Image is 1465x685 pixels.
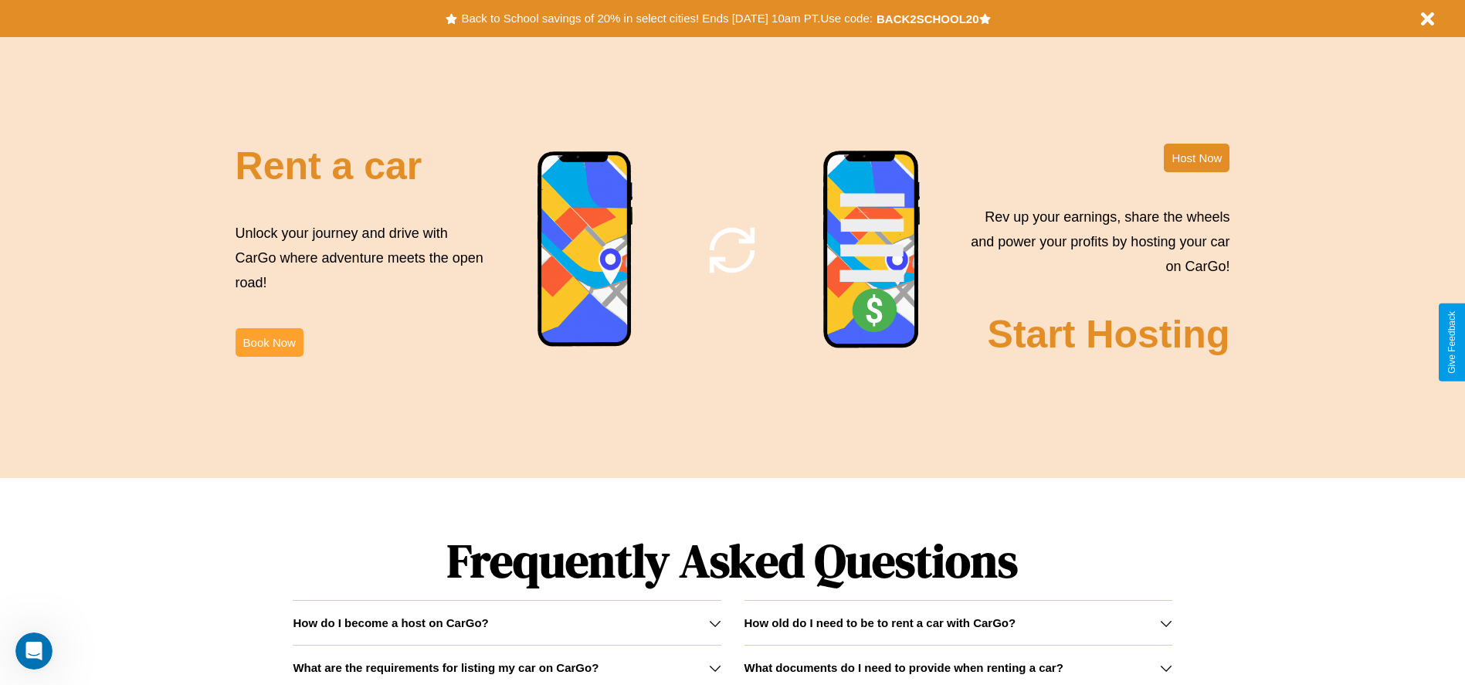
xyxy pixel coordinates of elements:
[537,151,634,349] img: phone
[1446,311,1457,374] div: Give Feedback
[15,632,53,670] iframe: Intercom live chat
[1164,144,1229,172] button: Host Now
[293,521,1172,600] h1: Frequently Asked Questions
[236,221,489,296] p: Unlock your journey and drive with CarGo where adventure meets the open road!
[293,616,488,629] h3: How do I become a host on CarGo?
[293,661,599,674] h3: What are the requirements for listing my car on CarGo?
[236,144,422,188] h2: Rent a car
[988,312,1230,357] h2: Start Hosting
[457,8,876,29] button: Back to School savings of 20% in select cities! Ends [DATE] 10am PT.Use code:
[961,205,1229,280] p: Rev up your earnings, share the wheels and power your profits by hosting your car on CarGo!
[822,150,921,351] img: phone
[744,616,1016,629] h3: How old do I need to be to rent a car with CarGo?
[744,661,1063,674] h3: What documents do I need to provide when renting a car?
[877,12,979,25] b: BACK2SCHOOL20
[236,328,304,357] button: Book Now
